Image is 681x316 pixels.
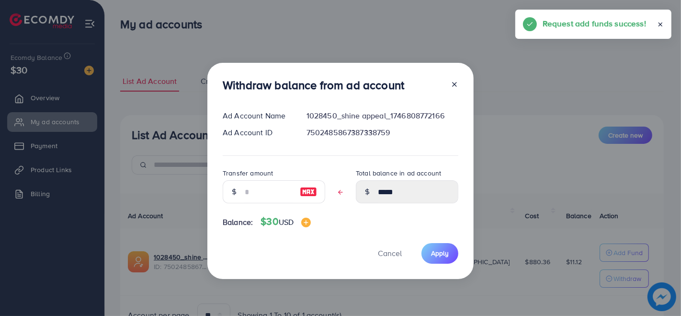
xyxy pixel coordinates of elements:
div: Ad Account Name [215,110,299,121]
img: image [301,218,311,227]
div: 7502485867387338759 [299,127,466,138]
img: image [300,186,317,198]
span: Apply [431,248,449,258]
span: Cancel [378,248,402,258]
span: USD [279,217,294,227]
div: Ad Account ID [215,127,299,138]
label: Transfer amount [223,168,273,178]
h4: $30 [261,216,311,228]
h5: Request add funds success! [543,17,646,30]
div: 1028450_shine appeal_1746808772166 [299,110,466,121]
button: Cancel [366,243,414,264]
button: Apply [421,243,458,264]
label: Total balance in ad account [356,168,441,178]
h3: Withdraw balance from ad account [223,78,404,92]
span: Balance: [223,217,253,228]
